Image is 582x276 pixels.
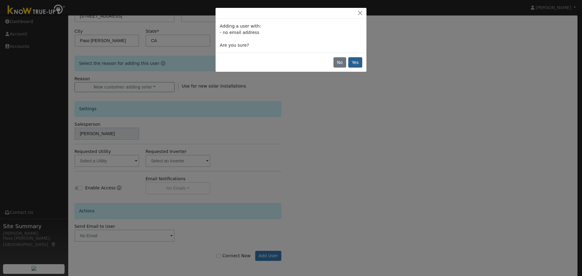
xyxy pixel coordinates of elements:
[356,10,364,16] button: Close
[333,57,346,68] button: No
[220,43,249,48] span: Are you sure?
[220,30,259,35] span: - no email address
[220,24,261,28] span: Adding a user with:
[348,57,362,68] button: Yes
